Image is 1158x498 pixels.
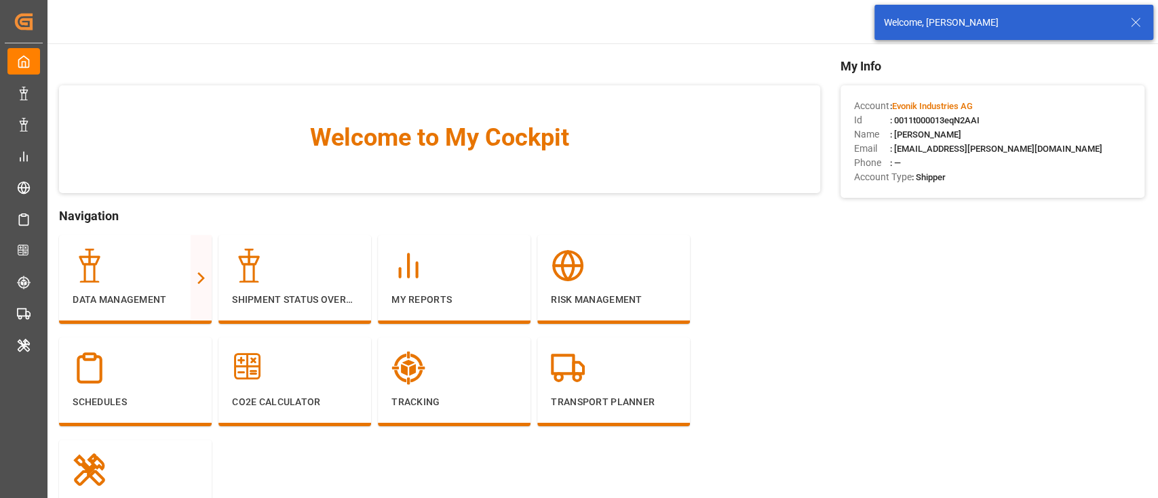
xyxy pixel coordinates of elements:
[854,127,890,142] span: Name
[912,172,946,182] span: : Shipper
[391,395,517,409] p: Tracking
[884,16,1117,30] div: Welcome, [PERSON_NAME]
[73,395,198,409] p: Schedules
[391,293,517,307] p: My Reports
[854,99,890,113] span: Account
[890,129,961,140] span: : [PERSON_NAME]
[890,101,973,111] span: :
[890,158,901,168] span: : —
[890,144,1102,154] span: : [EMAIL_ADDRESS][PERSON_NAME][DOMAIN_NAME]
[59,207,819,225] span: Navigation
[841,57,1145,75] span: My Info
[854,170,912,184] span: Account Type
[854,156,890,170] span: Phone
[73,293,198,307] p: Data Management
[854,113,890,127] span: Id
[232,395,358,409] p: CO2e Calculator
[892,101,973,111] span: Evonik Industries AG
[854,142,890,156] span: Email
[890,115,980,125] span: : 0011t000013eqN2AAI
[86,119,792,156] span: Welcome to My Cockpit
[551,395,676,409] p: Transport Planner
[551,293,676,307] p: Risk Management
[232,293,358,307] p: Shipment Status Overview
